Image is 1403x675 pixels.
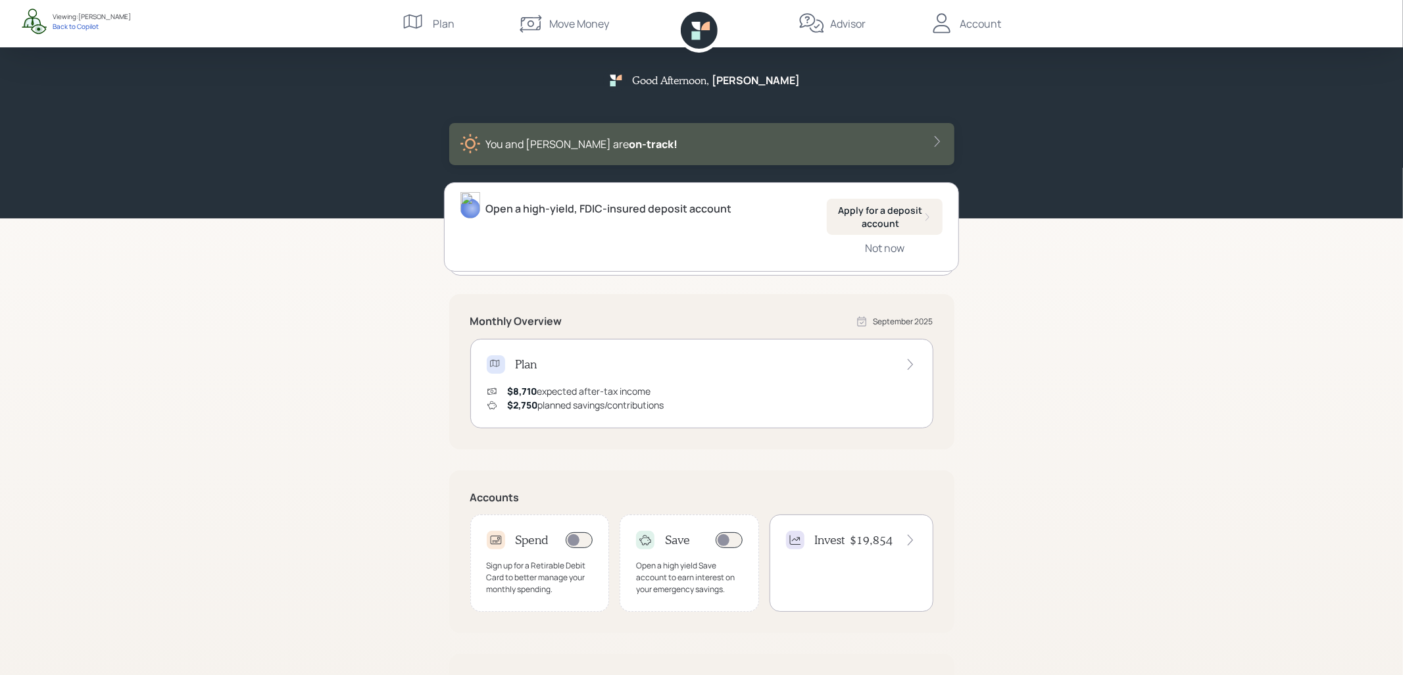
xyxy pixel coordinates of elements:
[712,74,800,87] h5: [PERSON_NAME]
[508,385,537,397] span: $8,710
[508,399,538,411] span: $2,750
[549,16,609,32] div: Move Money
[460,134,481,155] img: sunny-XHVQM73Q.digested.png
[460,192,480,218] img: treva-nostdahl-headshot.png
[53,22,131,31] div: Back to Copilot
[629,137,678,151] span: on‑track!
[830,16,866,32] div: Advisor
[470,491,933,504] h5: Accounts
[53,12,131,22] div: Viewing: [PERSON_NAME]
[516,357,537,372] h4: Plan
[487,560,593,595] div: Sign up for a Retirable Debit Card to better manage your monthly spending.
[850,533,893,547] h4: $19,854
[470,315,562,328] h5: Monthly Overview
[516,533,549,547] h4: Spend
[865,241,904,255] div: Not now
[508,384,651,398] div: expected after-tax income
[827,199,943,235] button: Apply for a deposit account
[486,136,678,152] div: You and [PERSON_NAME] are
[636,560,743,595] div: Open a high yield Save account to earn interest on your emergency savings.
[433,16,455,32] div: Plan
[874,316,933,328] div: September 2025
[960,16,1002,32] div: Account
[485,201,731,216] div: Open a high-yield, FDIC-insured deposit account
[815,533,845,547] h4: Invest
[632,74,709,86] h5: Good Afternoon ,
[508,398,664,412] div: planned savings/contributions
[837,204,932,230] div: Apply for a deposit account
[665,533,690,547] h4: Save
